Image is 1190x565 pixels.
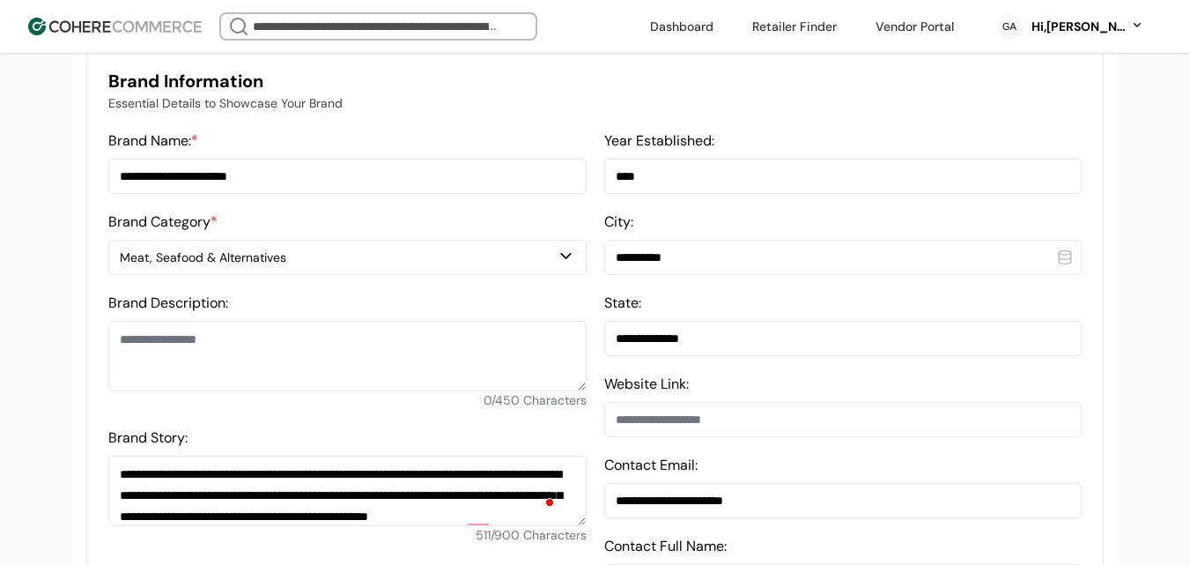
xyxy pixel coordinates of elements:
[108,428,188,447] label: Brand Story:
[108,131,198,150] label: Brand Name:
[604,456,698,474] label: Contact Email:
[120,249,557,267] div: Meat, Seafood & Alternatives
[108,68,1082,94] h3: Brand Information
[476,527,587,543] span: 511 / 900 Characters
[604,537,727,555] label: Contact Full Name:
[604,375,689,393] label: Website Link:
[108,294,228,312] label: Brand Description:
[484,392,587,408] span: 0 / 450 Characters
[604,212,633,231] label: City:
[108,212,218,231] label: Brand Category
[1030,18,1127,36] div: Hi, [PERSON_NAME]
[108,456,587,526] textarea: To enrich screen reader interactions, please activate Accessibility in Grammarly extension settings
[108,94,1082,113] p: Essential Details to Showcase Your Brand
[28,18,202,35] img: Cohere Logo
[604,294,641,312] label: State:
[1030,18,1144,36] button: Hi,[PERSON_NAME]
[604,131,714,150] label: Year Established:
